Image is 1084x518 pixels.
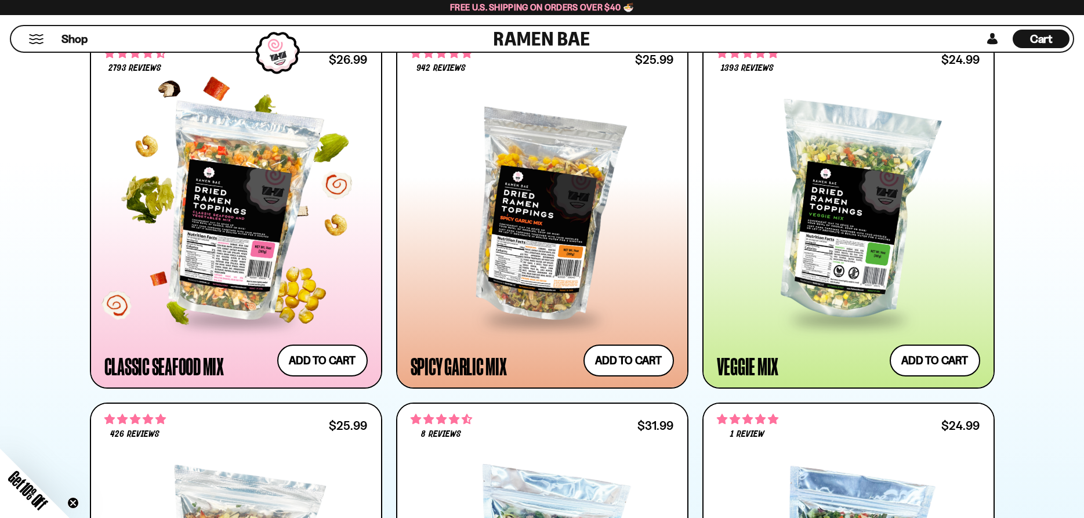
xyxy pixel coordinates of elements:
[941,420,980,431] div: $24.99
[104,356,224,376] div: Classic Seafood Mix
[411,356,507,376] div: Spicy Garlic Mix
[277,345,368,376] button: Add to cart
[1013,26,1070,52] a: Cart
[104,412,166,427] span: 4.76 stars
[411,412,472,427] span: 4.62 stars
[890,345,980,376] button: Add to cart
[28,34,44,44] button: Mobile Menu Trigger
[421,430,461,439] span: 8 reviews
[717,356,779,376] div: Veggie Mix
[702,37,995,389] a: 4.76 stars 1393 reviews $24.99 Veggie Mix Add to cart
[61,31,88,47] span: Shop
[635,54,673,65] div: $25.99
[108,64,161,73] span: 2793 reviews
[416,64,465,73] span: 942 reviews
[5,468,50,513] span: Get 10% Off
[396,37,688,389] a: 4.75 stars 942 reviews $25.99 Spicy Garlic Mix Add to cart
[450,2,634,13] span: Free U.S. Shipping on Orders over $40 🍜
[329,420,367,431] div: $25.99
[717,412,778,427] span: 5.00 stars
[637,420,673,431] div: $31.99
[1030,32,1053,46] span: Cart
[110,430,159,439] span: 426 reviews
[941,54,980,65] div: $24.99
[61,30,88,48] a: Shop
[730,430,764,439] span: 1 review
[329,54,367,65] div: $26.99
[583,345,674,376] button: Add to cart
[90,37,382,389] a: 4.68 stars 2793 reviews $26.99 Classic Seafood Mix Add to cart
[67,497,79,509] button: Close teaser
[721,64,773,73] span: 1393 reviews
